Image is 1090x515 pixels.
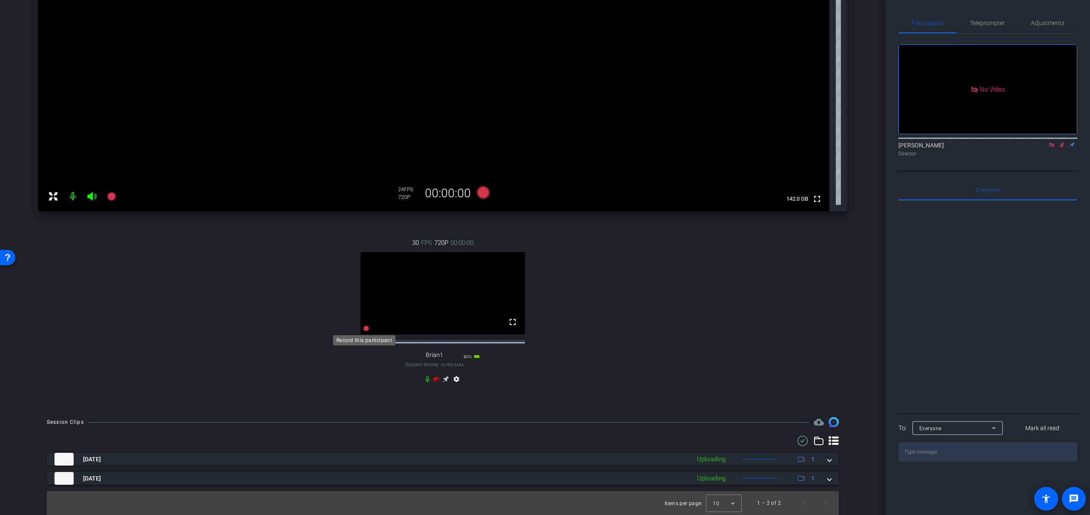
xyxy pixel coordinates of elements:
[434,238,448,247] span: 720P
[419,186,476,201] div: 00:00:00
[693,474,730,483] div: Uploading
[898,423,906,433] div: To:
[980,85,1005,93] span: No Video
[1031,20,1064,26] span: Adjustments
[757,499,781,507] div: 1 – 2 of 2
[898,150,1077,158] div: Director
[54,472,74,485] img: thumb-nail
[693,455,730,464] div: Uploading
[473,353,480,360] mat-icon: battery_std
[912,20,944,26] span: Participants
[814,417,824,427] mat-icon: cloud_upload
[54,453,74,466] img: thumb-nail
[1008,420,1078,436] button: Mark all read
[398,186,419,193] div: 24
[47,453,839,466] mat-expansion-panel-header: thumb-nail[DATE]Uploading1
[422,362,424,368] span: -
[970,20,1005,26] span: Teleprompter
[898,141,1077,158] div: [PERSON_NAME]
[421,238,432,247] span: FPS
[398,194,419,201] div: 720P
[404,187,413,193] span: FPS
[976,187,1000,193] span: Everyone
[919,426,942,432] span: Everyone
[450,238,473,247] span: 00:00:00
[405,361,464,368] span: Subject
[811,474,815,483] span: 1
[426,351,443,359] span: Brian1
[795,493,815,513] button: Previous page
[812,194,822,204] mat-icon: fullscreen
[783,194,811,204] span: 142.0 GB
[1025,424,1059,433] span: Mark all read
[815,493,835,513] button: Next page
[1041,494,1051,504] mat-icon: accessibility
[83,455,101,464] span: [DATE]
[451,376,462,386] mat-icon: settings
[424,363,464,367] span: iPhone 16 Pro Max
[47,418,84,426] div: Session Clips
[412,238,419,247] span: 30
[829,417,839,427] img: Session clips
[665,499,703,508] div: Items per page:
[1069,494,1079,504] mat-icon: message
[83,474,101,483] span: [DATE]
[333,335,396,345] div: Record this participant
[508,317,518,327] mat-icon: fullscreen
[814,417,824,427] span: Destinations for your clips
[464,354,472,359] span: 80%
[811,455,815,464] span: 1
[47,472,839,485] mat-expansion-panel-header: thumb-nail[DATE]Uploading1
